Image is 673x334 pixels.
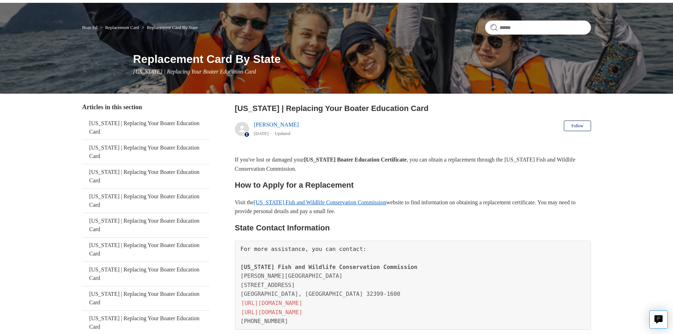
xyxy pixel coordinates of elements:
a: [US_STATE] | Replacing Your Boater Education Card [82,140,209,164]
p: If you've lost or damaged your , you can obtain a replacement through the [US_STATE] Fish and Wil... [235,155,591,173]
h2: How to Apply for a Replacement [235,179,591,191]
strong: [US_STATE] Boater Education Certificate [304,157,407,163]
li: Replacement Card By State [140,25,198,30]
li: Updated [275,131,290,136]
a: [URL][DOMAIN_NAME] [241,308,303,316]
h2: State Contact Information [235,222,591,234]
a: Replacement Card By State [147,25,198,30]
a: [URL][DOMAIN_NAME] [241,299,303,307]
span: [US_STATE] | Replacing Your Boater Education Card [133,69,256,75]
span: [PERSON_NAME][GEOGRAPHIC_DATA] [241,273,343,279]
a: [PERSON_NAME] [254,122,299,128]
a: [US_STATE] | Replacing Your Boater Education Card [82,164,209,188]
h2: Florida | Replacing Your Boater Education Card [235,102,591,114]
span: Articles in this section [82,104,142,111]
a: [US_STATE] | Replacing Your Boater Education Card [82,286,209,310]
input: Search [485,20,591,35]
p: Visit the website to find information on obtaining a replacement certificate. You may need to pro... [235,198,591,216]
span: [US_STATE] Fish and Wildlife Conservation Commission [241,264,418,270]
button: Live chat [649,310,668,329]
pre: For more assistance, you can contact: [235,241,591,330]
h1: Replacement Card By State [133,51,591,68]
span: [STREET_ADDRESS] [GEOGRAPHIC_DATA], [GEOGRAPHIC_DATA] 32399-1600 [241,282,401,298]
a: [US_STATE] | Replacing Your Boater Education Card [82,213,209,237]
time: 05/23/2024, 10:55 [254,131,269,136]
a: Boat-Ed [82,25,98,30]
button: Follow Article [564,121,591,131]
span: [PHONE_NUMBER] [241,318,288,324]
li: Replacement Card [99,25,140,30]
a: [US_STATE] | Replacing Your Boater Education Card [82,116,209,140]
a: Replacement Card [105,25,139,30]
a: [US_STATE] | Replacing Your Boater Education Card [82,262,209,286]
a: [US_STATE] | Replacing Your Boater Education Card [82,238,209,262]
a: [US_STATE] Fish and Wildlife Conservation Commission [254,199,386,205]
li: Boat-Ed [82,25,99,30]
a: [US_STATE] | Replacing Your Boater Education Card [82,189,209,213]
